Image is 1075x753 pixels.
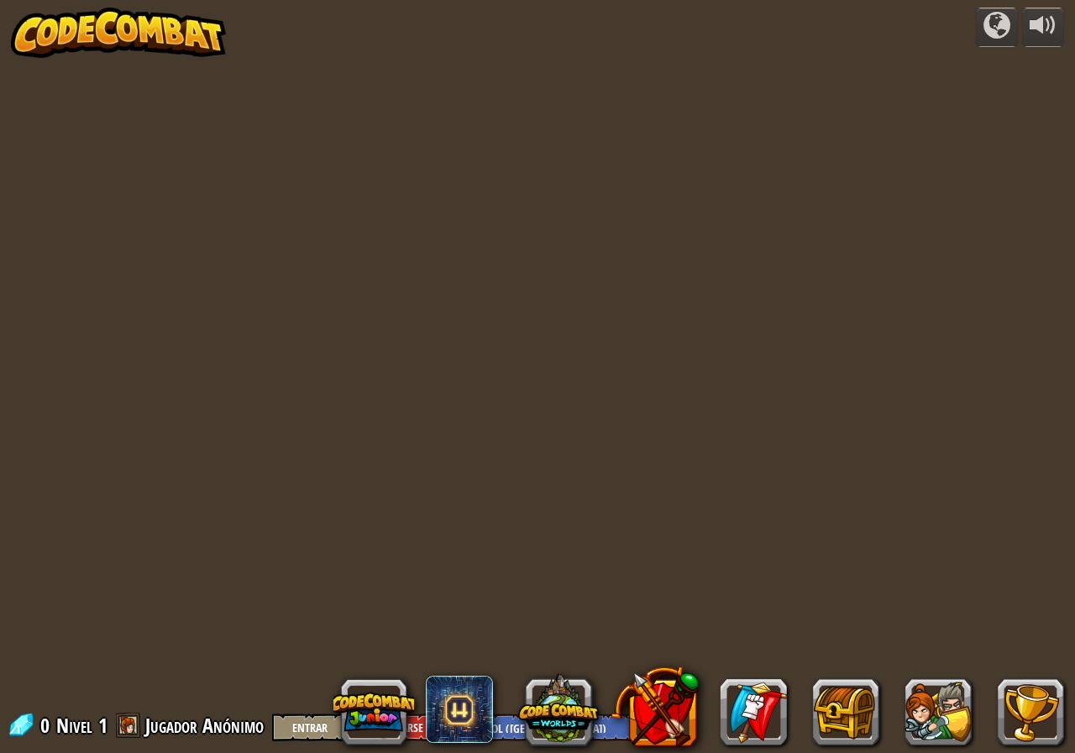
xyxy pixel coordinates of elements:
span: Jugador Anónimo [145,712,264,739]
span: Nivel [56,712,92,740]
button: Campañas [976,8,1018,47]
button: Ajustar el volúmen [1022,8,1064,47]
span: 0 [40,712,55,739]
span: 1 [98,712,107,739]
img: CodeCombat - Learn how to code by playing a game [11,8,226,58]
button: Entrar [272,714,348,741]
